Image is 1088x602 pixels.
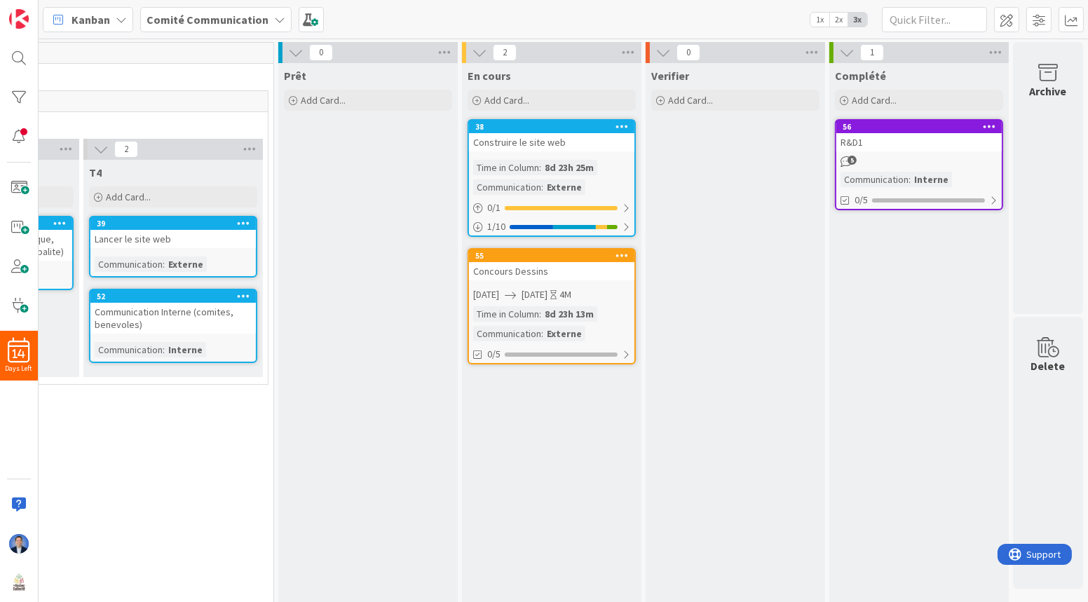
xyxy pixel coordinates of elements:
span: Add Card... [668,94,713,107]
span: Kanban [72,11,110,28]
span: T4 [89,165,102,179]
span: Add Card... [852,94,897,107]
div: Externe [165,256,207,272]
div: 8d 23h 13m [541,306,597,322]
span: : [163,342,165,357]
div: 52 [90,290,256,303]
div: 39 [97,219,256,228]
div: Communication [841,172,909,187]
div: 52 [97,292,256,301]
div: Communication [95,342,163,357]
div: Delete [1031,357,1066,374]
div: 56 [836,121,1002,133]
img: DP [9,534,29,554]
span: Verifier [651,69,689,83]
a: 56R&D1Communication:Interne0/5 [835,119,1003,210]
div: Externe [543,326,585,341]
div: 1/10 [469,218,634,235]
span: 0 [676,44,700,61]
div: 39Lancer le site web [90,217,256,248]
a: 52Communication Interne (comites, benevoles)Communication:Interne [89,289,257,363]
div: Externe [543,179,585,195]
div: 4M [559,287,571,302]
a: 38Construire le site webTime in Column:8d 23h 25mCommunication:Externe0/11/10 [468,119,636,237]
span: 14 [13,349,25,359]
img: avatar [9,573,29,593]
img: Visit kanbanzone.com [9,9,29,29]
div: Time in Column [473,160,539,175]
div: Communication [473,326,541,341]
span: Add Card... [484,94,529,107]
div: Interne [165,342,206,357]
span: 2 [493,44,517,61]
span: En cours [468,69,511,83]
div: Concours Dessins [469,262,634,280]
div: 38 [475,122,634,132]
span: 0 / 1 [487,200,501,215]
span: [DATE] [522,287,548,302]
input: Quick Filter... [882,7,987,32]
div: Communication [95,256,163,272]
div: 52Communication Interne (comites, benevoles) [90,290,256,334]
div: Construire le site web [469,133,634,151]
span: : [541,326,543,341]
div: 38 [469,121,634,133]
div: 55Concours Dessins [469,249,634,280]
span: 2x [829,13,848,27]
b: Comité Communication [147,13,268,27]
div: Interne [911,172,952,187]
a: 55Concours Dessins[DATE][DATE]4MTime in Column:8d 23h 13mCommunication:Externe0/5 [468,248,636,364]
span: : [163,256,165,272]
span: 1 / 10 [487,219,505,234]
div: Communication [473,179,541,195]
span: Complété [835,69,886,83]
span: : [909,172,911,187]
span: 1x [810,13,829,27]
span: 2 [114,141,138,158]
span: Add Card... [301,94,346,107]
span: Prêt [284,69,306,83]
div: 8d 23h 25m [541,160,597,175]
div: R&D1 [836,133,1002,151]
div: 39 [90,217,256,230]
span: Add Card... [106,191,151,203]
div: Lancer le site web [90,230,256,248]
span: : [539,306,541,322]
span: : [539,160,541,175]
div: 55 [475,251,634,261]
div: Time in Column [473,306,539,322]
span: 0/5 [855,193,868,207]
div: 38Construire le site web [469,121,634,151]
div: 56R&D1 [836,121,1002,151]
span: 0 [309,44,333,61]
span: 3x [848,13,867,27]
a: 39Lancer le site webCommunication:Externe [89,216,257,278]
div: Archive [1030,83,1067,100]
div: 0/1 [469,199,634,217]
span: 0/5 [487,347,501,362]
span: [DATE] [473,287,499,302]
span: 1 [860,44,884,61]
div: 55 [469,249,634,262]
span: 5 [848,156,857,165]
span: : [541,179,543,195]
span: Support [29,2,64,19]
div: 56 [843,122,1002,132]
div: Communication Interne (comites, benevoles) [90,303,256,334]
